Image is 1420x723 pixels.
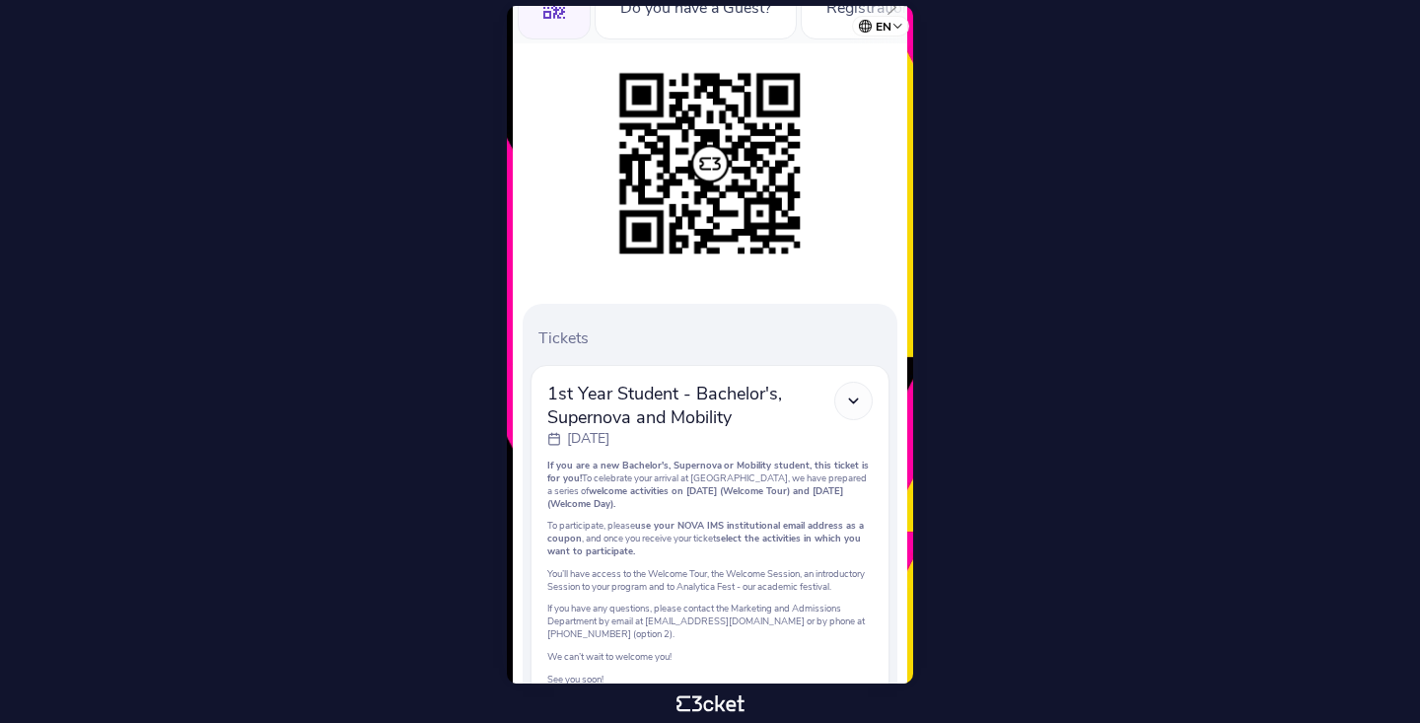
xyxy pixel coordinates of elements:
p: See you soon! [547,673,873,686]
p: To participate, please , and once you receive your ticket [547,519,873,557]
img: 4f241c2408fb42d09e957e7bd54420ba.png [609,63,811,264]
p: Tickets [538,327,889,349]
p: [DATE] [567,429,609,449]
span: 1st Year Student - Bachelor's, Supernova and Mobility [547,382,834,429]
strong: use your NOVA IMS institutional email address as a coupon [547,519,864,544]
strong: select the activities in which you want to participate. [547,532,861,557]
p: If you have any questions, please contact the Marketing and Admissions Department by email at [EM... [547,602,873,640]
strong: welcome activities on [DATE] (Welcome Tour) and [DATE] (Welcome Day). [547,484,843,510]
strong: or Mobility student, this ticket is for you! [547,459,869,484]
p: We can’t wait to welcome you! [547,650,873,663]
p: You’ll have access to the Welcome Tour, the Welcome Session, an introductory Session to your prog... [547,567,873,593]
strong: If you are a new Bachelor's, Supernova [547,459,722,471]
p: To celebrate your arrival at [GEOGRAPHIC_DATA], we have prepared a series of [547,459,873,510]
